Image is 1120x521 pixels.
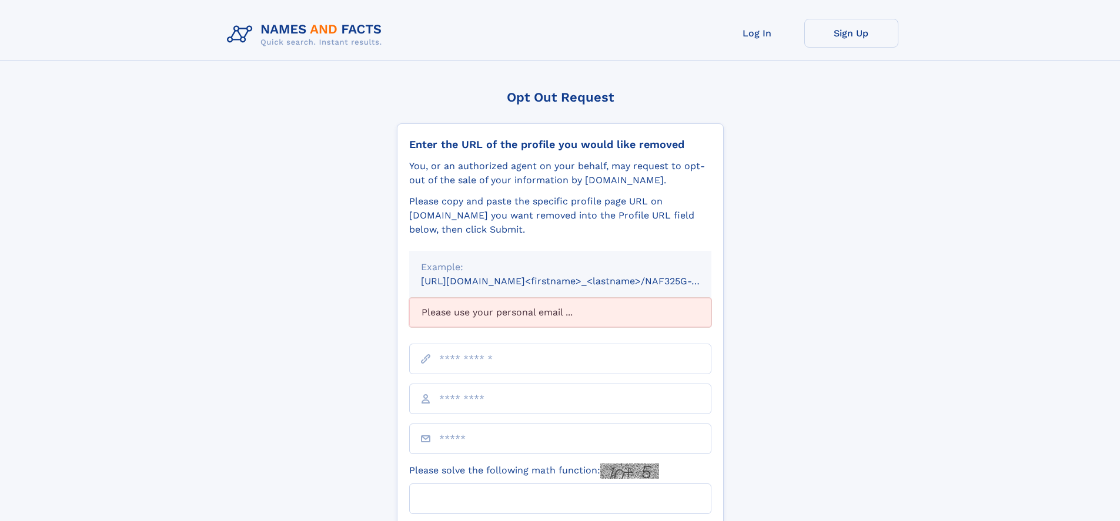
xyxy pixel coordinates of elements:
label: Please solve the following math function: [409,463,659,479]
a: Log In [710,19,804,48]
div: Opt Out Request [397,90,724,105]
div: You, or an authorized agent on your behalf, may request to opt-out of the sale of your informatio... [409,159,711,187]
div: Please use your personal email ... [409,298,711,327]
div: Please copy and paste the specific profile page URL on [DOMAIN_NAME] you want removed into the Pr... [409,194,711,237]
small: [URL][DOMAIN_NAME]<firstname>_<lastname>/NAF325G-xxxxxxxx [421,275,734,287]
div: Example: [421,260,700,274]
img: Logo Names and Facts [222,19,392,51]
a: Sign Up [804,19,898,48]
div: Enter the URL of the profile you would like removed [409,138,711,151]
